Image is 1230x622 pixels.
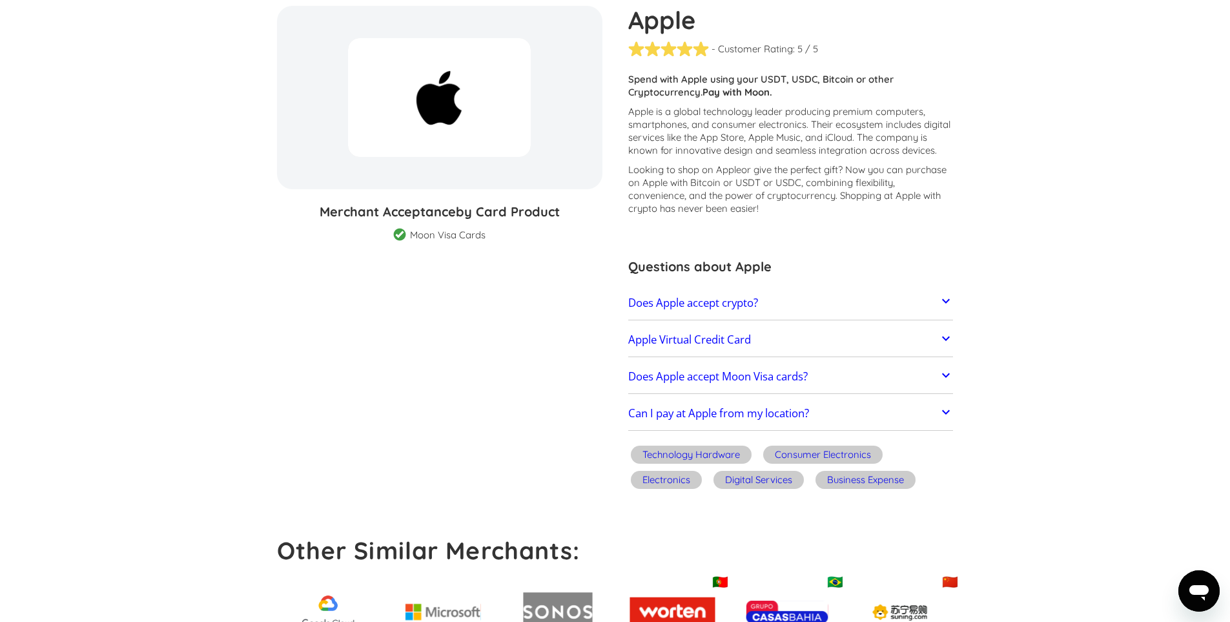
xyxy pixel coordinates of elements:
div: 🇵🇹 [712,574,728,590]
div: Electronics [642,473,690,486]
strong: Pay with Moon. [702,86,772,98]
a: Can I pay at Apple from my location? [628,400,954,428]
div: 🇧🇷 [827,574,843,590]
h3: Merchant Acceptance [277,202,602,222]
h2: Does Apple accept crypto? [628,296,758,309]
strong: Other Similar Merchants: [277,535,580,565]
h3: Questions about Apple [628,257,954,276]
span: by Card Product [456,203,560,220]
a: Does Apple accept crypto? [628,289,954,316]
a: Consumer Electronics [761,444,885,469]
div: 5 [797,43,803,56]
span: or give the perfect gift [741,163,838,176]
a: Electronics [628,469,704,494]
h2: Can I pay at Apple from my location? [628,407,809,420]
h1: Apple [628,6,954,34]
a: Digital Services [711,469,806,494]
a: Apple Virtual Credit Card [628,326,954,353]
h2: Does Apple accept Moon Visa cards? [628,370,808,383]
a: Does Apple accept Moon Visa cards? [628,363,954,390]
div: Digital Services [725,473,792,486]
h2: Apple Virtual Credit Card [628,333,751,346]
div: Business Expense [827,473,904,486]
div: Moon Visa Cards [410,229,486,242]
div: / 5 [805,43,818,56]
div: Consumer Electronics [775,448,871,461]
div: 🇨🇳 [942,574,958,590]
a: Technology Hardware [628,444,754,469]
p: Spend with Apple using your USDT, USDC, Bitcoin or other Cryptocurrency. [628,73,954,99]
p: Apple is a global technology leader producing premium computers, smartphones, and consumer electr... [628,105,954,157]
a: Business Expense [813,469,918,494]
iframe: Button to launch messaging window [1178,570,1220,612]
div: - Customer Rating: [712,43,795,56]
div: Technology Hardware [642,448,740,461]
p: Looking to shop on Apple ? Now you can purchase on Apple with Bitcoin or USDT or USDC, combining ... [628,163,954,215]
